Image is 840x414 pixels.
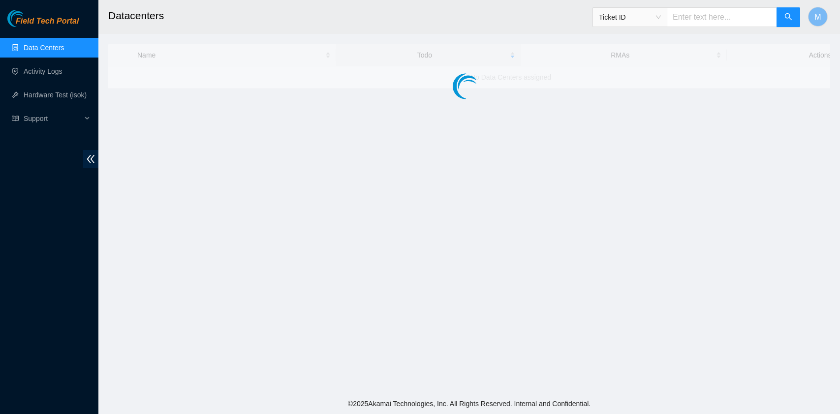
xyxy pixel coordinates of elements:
span: Support [24,109,82,128]
span: double-left [83,150,98,168]
a: Akamai TechnologiesField Tech Portal [7,18,79,30]
input: Enter text here... [667,7,777,27]
span: Ticket ID [599,10,661,25]
span: Field Tech Portal [16,17,79,26]
span: search [784,13,792,22]
span: M [814,11,821,23]
span: read [12,115,19,122]
a: Hardware Test (isok) [24,91,87,99]
footer: © 2025 Akamai Technologies, Inc. All Rights Reserved. Internal and Confidential. [98,393,840,414]
a: Data Centers [24,44,64,52]
a: Activity Logs [24,67,62,75]
button: M [808,7,828,27]
button: search [777,7,800,27]
img: Akamai Technologies [7,10,50,27]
